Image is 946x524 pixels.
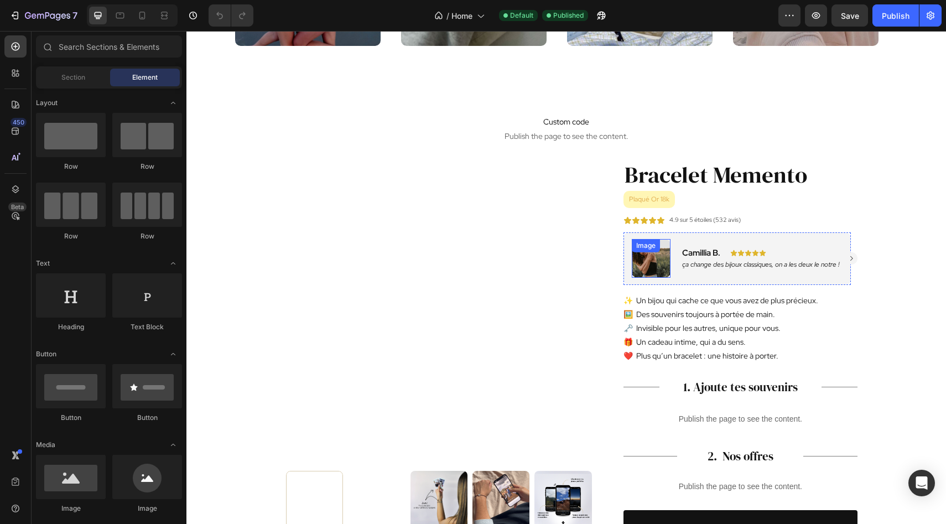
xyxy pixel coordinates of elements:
[448,210,471,220] div: Image
[112,413,182,423] div: Button
[8,203,27,211] div: Beta
[437,479,671,517] button: AJOUTER AU PANIER
[509,490,596,506] div: AJOUTER AU PANIER
[483,184,554,195] p: 4.9 sur 5 étoiles (532 avis)
[437,450,671,461] p: Publish the page to see the content.
[908,470,935,496] div: Open Intercom Messenger
[112,231,182,241] div: Row
[831,4,868,27] button: Save
[437,128,622,160] h1: Bracelet Memento
[437,264,632,274] p: ✨ Un bijou qui cache ce que vous avez de plus précieux.
[872,4,919,27] button: Publish
[437,306,559,316] p: 🎁 Un cadeau intime, qui a du sens.
[446,10,449,22] span: /
[72,9,77,22] p: 7
[164,255,182,272] span: Toggle open
[500,417,608,434] h2: 2. Nos offres
[437,382,671,394] p: Publish the page to see the content.
[36,258,50,268] span: Text
[164,345,182,363] span: Toggle open
[437,292,594,302] p: 🗝️ Invisible pour les autres, unique pour vous.
[11,118,27,127] div: 450
[164,94,182,112] span: Toggle open
[437,278,589,288] p: 🖼️ Des souvenirs toujours à portée de main.
[495,216,535,229] h2: Camillia B.
[553,11,584,20] span: Published
[36,98,58,108] span: Layout
[132,72,158,82] span: Element
[882,10,909,22] div: Publish
[841,11,859,20] span: Save
[36,504,106,513] div: Image
[112,504,182,513] div: Image
[36,349,56,359] span: Button
[510,11,533,20] span: Default
[36,231,106,241] div: Row
[659,221,671,234] button: Carousel Next Arrow
[445,208,484,247] img: gempages_576328857733301187-659b3015-bee5-4f25-a416-e563f4ec5c63.jpg
[112,322,182,332] div: Text Block
[36,35,182,58] input: Search Sections & Elements
[443,163,483,175] p: Plaqué Or 18k
[112,162,182,172] div: Row
[36,413,106,423] div: Button
[451,10,472,22] span: Home
[36,322,106,332] div: Heading
[36,162,106,172] div: Row
[164,436,182,454] span: Toggle open
[437,320,592,330] p: ❤️ Plus qu’un bracelet : une histoire à porter.
[4,4,82,27] button: 7
[61,72,85,82] span: Section
[482,347,626,365] h2: 1. Ajoute tes souvenirs
[495,229,654,240] h2: ça change des bijoux classiques, on a les deux le notre !
[209,4,253,27] div: Undo/Redo
[186,31,946,524] iframe: Design area
[36,440,55,450] span: Media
